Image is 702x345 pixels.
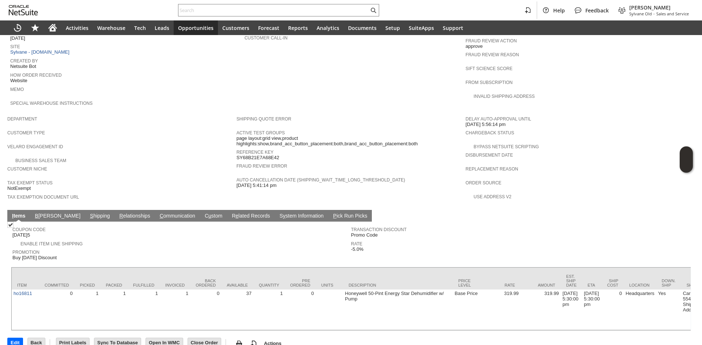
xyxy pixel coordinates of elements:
[465,43,483,49] span: approve
[12,255,57,261] span: Buy [DATE] Discount
[7,144,63,149] a: Velaro Engagement ID
[284,20,312,35] a: Reports
[465,122,506,127] span: [DATE] 5:56:14 pm
[259,283,279,287] div: Quantity
[465,80,513,85] a: From Subscription
[7,166,47,172] a: Customer Niche
[150,20,174,35] a: Leads
[486,283,515,287] div: Rate
[349,283,448,287] div: Description
[473,144,539,149] a: Bypass NetSuite Scripting
[343,290,453,330] td: Honeywell 50-Pint Energy Star Dehumidifier w/ Pump
[283,213,286,219] span: y
[178,24,214,31] span: Opportunities
[130,20,150,35] a: Tech
[158,213,197,220] a: Communication
[351,227,407,232] a: Transaction Discount
[680,160,693,173] span: Oracle Guided Learning Widget. To move around, please hold and drag
[160,290,190,330] td: 1
[656,290,681,330] td: Yes
[245,35,288,41] a: Customer Call-in
[155,24,169,31] span: Leads
[160,213,163,219] span: C
[607,279,618,287] div: Ship Cost
[656,11,689,16] span: Sales and Service
[237,116,291,122] a: Shipping Quote Error
[385,24,400,31] span: Setup
[10,44,20,49] a: Site
[458,279,475,287] div: Price Level
[453,290,480,330] td: Base Price
[258,24,279,31] span: Forecast
[190,290,221,330] td: 0
[680,146,693,173] iframe: Click here to launch Oracle Guided Learning Help Panel
[237,130,285,135] a: Active Test Groups
[369,6,378,15] svg: Search
[321,283,338,287] div: Units
[7,116,37,122] a: Department
[237,150,273,155] a: Reference Key
[12,227,46,232] a: Coupon Code
[521,290,561,330] td: 319.99
[9,5,38,15] svg: logo
[7,195,79,200] a: Tax Exemption Document URL
[333,213,336,219] span: P
[39,290,75,330] td: 0
[97,24,125,31] span: Warehouse
[14,291,32,296] a: ho16811
[7,180,53,185] a: Tax Exempt Status
[10,35,25,41] span: [DATE]
[344,20,381,35] a: Documents
[90,213,93,219] span: S
[465,166,518,172] a: Replacement reason
[465,180,501,185] a: Order Source
[585,7,609,14] span: Feedback
[101,290,128,330] td: 1
[196,279,216,287] div: Back Ordered
[553,7,565,14] span: Help
[75,290,101,330] td: 1
[45,283,69,287] div: Committed
[473,94,535,99] a: Invalid Shipping Address
[35,213,38,219] span: B
[480,290,521,330] td: 319.99
[203,213,224,220] a: Custom
[10,87,24,92] a: Memo
[254,20,284,35] a: Forecast
[61,20,93,35] a: Activities
[128,290,160,330] td: 1
[10,64,36,69] span: Netsuite Bot
[12,250,39,255] a: Promotion
[465,130,514,135] a: Chargeback Status
[348,24,377,31] span: Documents
[526,283,555,287] div: Amount
[7,185,31,191] span: NotExempt
[17,283,34,287] div: Item
[7,130,45,135] a: Customer Type
[120,213,123,219] span: R
[438,20,468,35] a: Support
[44,20,61,35] a: Home
[20,241,83,246] a: Enable Item Line Shipping
[682,211,690,220] a: Unrolled view on
[33,213,82,220] a: B[PERSON_NAME]
[351,246,363,252] span: -5.0%
[237,164,287,169] a: Fraud Review Error
[331,213,369,220] a: Pick Run Picks
[66,24,88,31] span: Activities
[288,24,308,31] span: Reports
[31,23,39,32] svg: Shortcuts
[10,213,27,220] a: Items
[10,73,62,78] a: How Order Received
[409,24,434,31] span: SuiteApps
[317,24,339,31] span: Analytics
[566,274,577,287] div: Est. Ship Date
[235,213,238,219] span: e
[465,116,531,122] a: Delay Auto-Approval Until
[237,135,462,147] span: page layout:grid view,product highlights:show,brand_acc_button_placement:both,brand_acc_button_pl...
[465,52,519,57] a: Fraud Review Reason
[237,183,277,188] span: [DATE] 5:41:14 pm
[465,66,512,71] a: Sift Science Score
[561,290,582,330] td: [DATE] 5:30:00 pm
[253,290,285,330] td: 1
